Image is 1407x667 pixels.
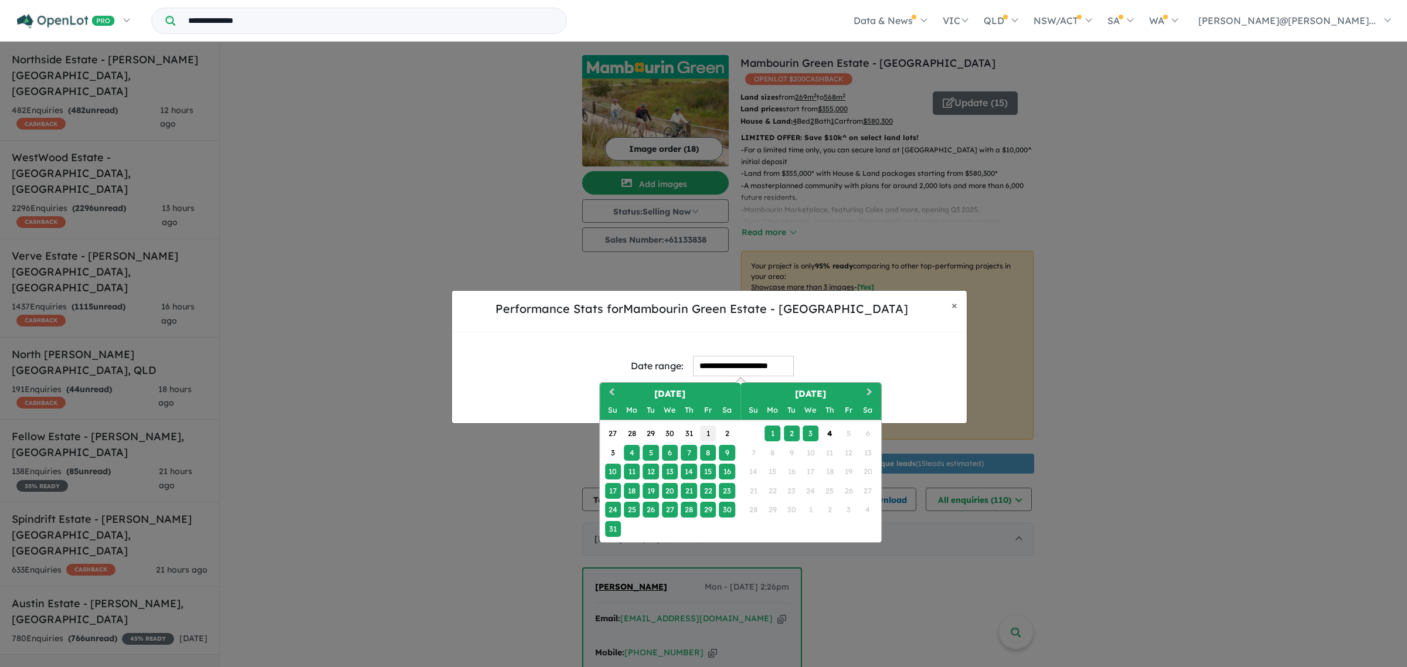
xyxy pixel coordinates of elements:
[719,426,735,441] div: Choose Saturday, August 2nd, 2025
[681,426,697,441] div: Choose Thursday, July 31st, 2025
[746,502,762,518] div: Not available Sunday, September 28th, 2025
[803,445,818,461] div: Not available Wednesday, September 10th, 2025
[822,464,838,479] div: Not available Thursday, September 18th, 2025
[624,426,640,441] div: Choose Monday, July 28th, 2025
[605,464,621,479] div: Choose Sunday, August 10th, 2025
[681,445,697,461] div: Choose Thursday, August 7th, 2025
[662,402,678,418] div: Wednesday
[700,402,716,418] div: Friday
[860,502,876,518] div: Not available Saturday, October 4th, 2025
[860,464,876,479] div: Not available Saturday, September 20th, 2025
[681,402,697,418] div: Thursday
[764,445,780,461] div: Not available Monday, September 8th, 2025
[605,502,621,518] div: Choose Sunday, August 24th, 2025
[860,426,876,441] div: Not available Saturday, September 6th, 2025
[861,384,880,403] button: Next Month
[951,298,957,312] span: ×
[700,464,716,479] div: Choose Friday, August 15th, 2025
[681,464,697,479] div: Choose Thursday, August 14th, 2025
[841,402,857,418] div: Friday
[601,384,620,403] button: Previous Month
[784,483,800,499] div: Not available Tuesday, September 23rd, 2025
[803,426,818,441] div: Choose Wednesday, September 3rd, 2025
[624,445,640,461] div: Choose Monday, August 4th, 2025
[605,483,621,499] div: Choose Sunday, August 17th, 2025
[822,402,838,418] div: Thursday
[662,445,678,461] div: Choose Wednesday, August 6th, 2025
[178,8,564,33] input: Try estate name, suburb, builder or developer
[681,483,697,499] div: Choose Thursday, August 21st, 2025
[700,426,716,441] div: Choose Friday, August 1st, 2025
[719,464,735,479] div: Choose Saturday, August 16th, 2025
[700,445,716,461] div: Choose Friday, August 8th, 2025
[784,426,800,441] div: Choose Tuesday, September 2nd, 2025
[719,483,735,499] div: Choose Saturday, August 23rd, 2025
[624,502,640,518] div: Choose Monday, August 25th, 2025
[17,14,115,29] img: Openlot PRO Logo White
[803,402,818,418] div: Wednesday
[784,445,800,461] div: Not available Tuesday, September 9th, 2025
[764,402,780,418] div: Monday
[746,483,762,499] div: Not available Sunday, September 21st, 2025
[605,445,621,461] div: Choose Sunday, August 3rd, 2025
[624,402,640,418] div: Monday
[643,445,659,461] div: Choose Tuesday, August 5th, 2025
[803,464,818,479] div: Not available Wednesday, September 17th, 2025
[719,502,735,518] div: Choose Saturday, August 30th, 2025
[662,464,678,479] div: Choose Wednesday, August 13th, 2025
[764,483,780,499] div: Not available Monday, September 22nd, 2025
[1198,15,1376,26] span: [PERSON_NAME]@[PERSON_NAME]...
[822,445,838,461] div: Not available Thursday, September 11th, 2025
[643,426,659,441] div: Choose Tuesday, July 29th, 2025
[624,483,640,499] div: Choose Monday, August 18th, 2025
[662,426,678,441] div: Choose Wednesday, July 30th, 2025
[841,426,857,441] div: Not available Friday, September 5th, 2025
[600,387,740,401] h2: [DATE]
[719,402,735,418] div: Saturday
[764,426,780,441] div: Choose Monday, September 1st, 2025
[822,502,838,518] div: Not available Thursday, October 2nd, 2025
[740,387,881,401] h2: [DATE]
[624,464,640,479] div: Choose Monday, August 11th, 2025
[841,502,857,518] div: Not available Friday, October 3rd, 2025
[803,502,818,518] div: Not available Wednesday, October 1st, 2025
[631,358,684,374] div: Date range:
[764,502,780,518] div: Not available Monday, September 29th, 2025
[700,483,716,499] div: Choose Friday, August 22nd, 2025
[860,402,876,418] div: Saturday
[744,424,877,519] div: Month September, 2025
[746,402,762,418] div: Sunday
[764,464,780,479] div: Not available Monday, September 15th, 2025
[841,464,857,479] div: Not available Friday, September 19th, 2025
[605,426,621,441] div: Choose Sunday, July 27th, 2025
[822,426,838,441] div: Choose Thursday, September 4th, 2025
[681,502,697,518] div: Choose Thursday, August 28th, 2025
[784,464,800,479] div: Not available Tuesday, September 16th, 2025
[603,424,736,539] div: Month August, 2025
[746,464,762,479] div: Not available Sunday, September 14th, 2025
[841,483,857,499] div: Not available Friday, September 26th, 2025
[841,445,857,461] div: Not available Friday, September 12th, 2025
[643,402,659,418] div: Tuesday
[700,502,716,518] div: Choose Friday, August 29th, 2025
[860,483,876,499] div: Not available Saturday, September 27th, 2025
[605,521,621,537] div: Choose Sunday, August 31st, 2025
[643,464,659,479] div: Choose Tuesday, August 12th, 2025
[822,483,838,499] div: Not available Thursday, September 25th, 2025
[784,402,800,418] div: Tuesday
[860,445,876,461] div: Not available Saturday, September 13th, 2025
[746,445,762,461] div: Not available Sunday, September 7th, 2025
[605,402,621,418] div: Sunday
[599,382,882,543] div: Choose Date
[803,483,818,499] div: Not available Wednesday, September 24th, 2025
[461,300,942,318] h5: Performance Stats for Mambourin Green Estate - [GEOGRAPHIC_DATA]
[643,502,659,518] div: Choose Tuesday, August 26th, 2025
[719,445,735,461] div: Choose Saturday, August 9th, 2025
[784,502,800,518] div: Not available Tuesday, September 30th, 2025
[643,483,659,499] div: Choose Tuesday, August 19th, 2025
[662,483,678,499] div: Choose Wednesday, August 20th, 2025
[662,502,678,518] div: Choose Wednesday, August 27th, 2025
